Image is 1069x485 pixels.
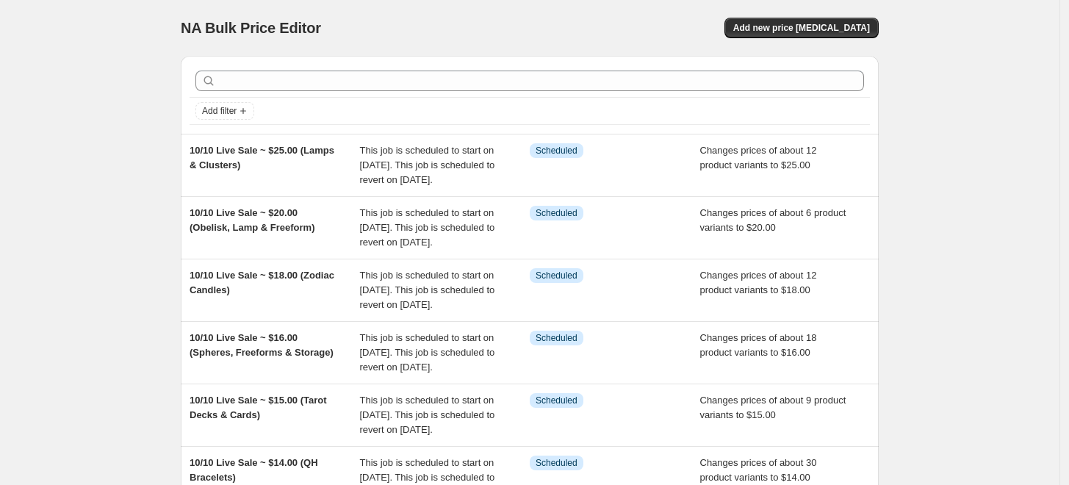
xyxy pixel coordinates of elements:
[190,270,334,295] span: 10/10 Live Sale ~ $18.00 (Zodiac Candles)
[190,207,314,233] span: 10/10 Live Sale ~ $20.00 (Obelisk, Lamp & Freeform)
[360,145,495,185] span: This job is scheduled to start on [DATE]. This job is scheduled to revert on [DATE].
[536,395,577,406] span: Scheduled
[536,145,577,157] span: Scheduled
[700,395,846,420] span: Changes prices of about 9 product variants to $15.00
[360,332,495,373] span: This job is scheduled to start on [DATE]. This job is scheduled to revert on [DATE].
[700,332,817,358] span: Changes prices of about 18 product variants to $16.00
[190,332,334,358] span: 10/10 Live Sale ~ $16.00 (Spheres, Freeforms & Storage)
[536,207,577,219] span: Scheduled
[181,20,321,36] span: NA Bulk Price Editor
[360,395,495,435] span: This job is scheduled to start on [DATE]. This job is scheduled to revert on [DATE].
[190,145,334,170] span: 10/10 Live Sale ~ $25.00 (Lamps & Clusters)
[190,395,327,420] span: 10/10 Live Sale ~ $15.00 (Tarot Decks & Cards)
[700,207,846,233] span: Changes prices of about 6 product variants to $20.00
[536,270,577,281] span: Scheduled
[202,105,237,117] span: Add filter
[536,332,577,344] span: Scheduled
[536,457,577,469] span: Scheduled
[360,270,495,310] span: This job is scheduled to start on [DATE]. This job is scheduled to revert on [DATE].
[733,22,870,34] span: Add new price [MEDICAL_DATA]
[700,457,817,483] span: Changes prices of about 30 product variants to $14.00
[724,18,879,38] button: Add new price [MEDICAL_DATA]
[700,270,817,295] span: Changes prices of about 12 product variants to $18.00
[190,457,318,483] span: 10/10 Live Sale ~ $14.00 (QH Bracelets)
[195,102,254,120] button: Add filter
[700,145,817,170] span: Changes prices of about 12 product variants to $25.00
[360,207,495,248] span: This job is scheduled to start on [DATE]. This job is scheduled to revert on [DATE].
